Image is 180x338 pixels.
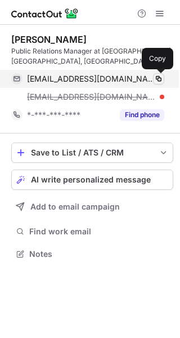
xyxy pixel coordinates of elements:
span: [EMAIL_ADDRESS][DOMAIN_NAME] [27,74,156,84]
button: save-profile-one-click [11,143,173,163]
img: ContactOut v5.3.10 [11,7,79,20]
div: Save to List / ATS / CRM [31,148,154,157]
span: Add to email campaign [30,202,120,211]
button: Notes [11,246,173,262]
div: Public Relations Manager at [GEOGRAPHIC_DATA]; [GEOGRAPHIC_DATA], [GEOGRAPHIC_DATA] [11,46,173,66]
span: [EMAIL_ADDRESS][DOMAIN_NAME] [27,92,156,102]
button: Reveal Button [120,109,164,121]
button: Add to email campaign [11,197,173,217]
div: [PERSON_NAME] [11,34,87,45]
button: AI write personalized message [11,170,173,190]
span: AI write personalized message [31,175,151,184]
button: Find work email [11,224,173,239]
span: Notes [29,249,169,259]
span: Find work email [29,226,169,237]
